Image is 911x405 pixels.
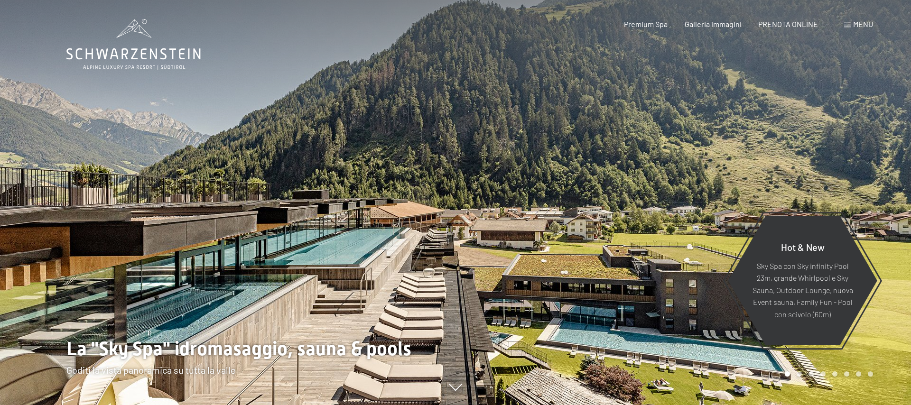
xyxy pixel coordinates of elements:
p: Sky Spa con Sky infinity Pool 23m, grande Whirlpool e Sky Sauna, Outdoor Lounge, nuova Event saun... [751,259,854,320]
a: PRENOTA ONLINE [758,19,818,28]
a: Premium Spa [624,19,668,28]
div: Carousel Page 4 [820,371,826,377]
div: Carousel Page 6 [844,371,849,377]
div: Carousel Pagination [781,371,873,377]
span: Menu [853,19,873,28]
div: Carousel Page 1 (Current Slide) [785,371,790,377]
div: Carousel Page 3 [809,371,814,377]
div: Carousel Page 8 [868,371,873,377]
a: Galleria immagini [685,19,742,28]
div: Carousel Page 7 [856,371,861,377]
a: Hot & New Sky Spa con Sky infinity Pool 23m, grande Whirlpool e Sky Sauna, Outdoor Lounge, nuova ... [727,215,878,346]
div: Carousel Page 2 [797,371,802,377]
div: Carousel Page 5 [832,371,837,377]
span: Hot & New [781,241,825,252]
